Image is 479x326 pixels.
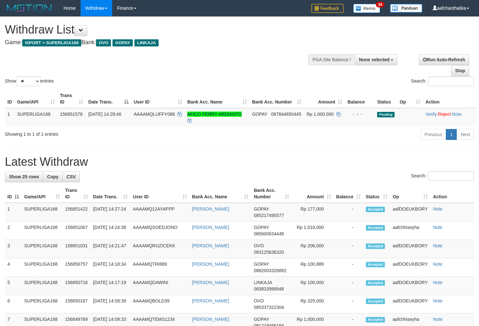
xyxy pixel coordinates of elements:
td: SUPERLIGA168 [22,295,63,313]
th: User ID: activate to sort column ascending [131,90,185,108]
span: Copy [47,174,58,179]
h1: Latest Withdraw [5,155,474,168]
td: [DATE] 14:21:47 [91,240,130,258]
td: Rp 100,889 [292,258,333,277]
span: GOPAY [112,39,133,46]
th: Date Trans.: activate to sort column ascending [91,184,130,203]
select: Showentries [16,76,40,86]
th: Balance: activate to sort column ascending [334,184,363,203]
a: Stop [451,65,469,76]
td: 1 [5,108,15,126]
input: Search: [428,76,474,86]
td: [DATE] 14:27:24 [91,203,130,222]
td: Rp 206,000 [292,240,333,258]
td: [DATE] 14:18:34 [91,258,130,277]
td: 156851422 [63,203,91,222]
td: - [334,277,363,295]
td: SUPERLIGA168 [15,108,57,126]
td: - [334,222,363,240]
td: AAAAMQDAWINI [130,277,189,295]
span: LINKAJA [134,39,159,46]
td: aafDOEUKBORY [390,277,430,295]
td: Rp 325,000 [292,295,333,313]
span: Copy 083125636320 to clipboard [254,250,284,255]
td: [DATE] 14:09:39 [91,295,130,313]
th: Bank Acc. Name: activate to sort column ascending [190,184,251,203]
span: Copy 0882003326882 to clipboard [254,268,286,273]
span: Accepted [366,262,385,267]
td: aafDOEUKBORY [390,240,430,258]
span: Copy 085337322304 to clipboard [254,305,284,310]
th: ID [5,90,15,108]
th: Trans ID: activate to sort column ascending [57,90,86,108]
a: Copy [43,171,63,182]
a: Show 25 rows [5,171,43,182]
th: Op: activate to sort column ascending [390,184,430,203]
span: 156851578 [60,112,83,117]
span: None selected [359,57,390,62]
th: Amount: activate to sort column ascending [292,184,333,203]
a: Previous [420,129,446,140]
a: Run Auto-Refresh [419,54,469,65]
th: Status [375,90,397,108]
span: GOPAY [254,206,269,212]
img: Button%20Memo.svg [353,4,380,13]
a: [PERSON_NAME] [192,280,229,285]
img: panduan.png [390,4,422,13]
div: PGA Site Balance / [308,54,355,65]
td: - [334,258,363,277]
td: aafDOEUKBORY [390,258,430,277]
label: Search: [411,76,474,86]
td: · · [423,108,476,126]
a: Next [456,129,474,140]
a: Note [433,206,443,212]
span: CSV [66,174,76,179]
span: Rp 1.000.000 [307,112,334,117]
td: 2 [5,222,22,240]
td: SUPERLIGA168 [22,203,63,222]
span: Copy 083833999948 to clipboard [254,286,284,291]
td: 156850167 [63,295,91,313]
th: Game/API: activate to sort column ascending [22,184,63,203]
td: 156851067 [63,222,91,240]
span: Accepted [366,299,385,304]
span: ISPORT > SUPERLIGA168 [22,39,81,46]
th: Date Trans.: activate to sort column descending [86,90,131,108]
td: aafDOEUKBORY [390,295,430,313]
th: Status: activate to sort column ascending [363,184,390,203]
a: Note [433,225,443,230]
a: [PERSON_NAME] [192,298,229,303]
input: Search: [428,171,474,181]
td: [DATE] 14:17:19 [91,277,130,295]
span: GOPAY [254,317,269,322]
a: Note [433,243,443,248]
th: Bank Acc. Number: activate to sort column ascending [251,184,292,203]
span: Accepted [366,280,385,286]
th: User ID: activate to sort column ascending [130,184,189,203]
td: aafchhiseyha [390,222,430,240]
span: Show 25 rows [9,174,39,179]
td: AAAAMQBOLD39 [130,295,189,313]
span: GOPAY [254,225,269,230]
label: Search: [411,171,474,181]
a: [PERSON_NAME] [192,317,229,322]
td: SUPERLIGA168 [22,222,63,240]
a: 1 [446,129,457,140]
th: Balance [345,90,375,108]
td: - [334,240,363,258]
span: 34 [376,2,385,7]
button: None selected [355,54,398,65]
td: AAAAMQTRI889 [130,258,189,277]
td: 1 [5,203,22,222]
div: Showing 1 to 1 of 1 entries [5,128,195,137]
a: AFICO FERRY ARDIANTO [187,112,242,117]
td: - [334,203,363,222]
td: AAAAMQROZICEKK [130,240,189,258]
a: [PERSON_NAME] [192,243,229,248]
td: AAAAMQSOEDJONO [130,222,189,240]
a: CSV [62,171,80,182]
td: Rp 100,000 [292,277,333,295]
td: 3 [5,240,22,258]
td: AAAAMQ12AYAPPP [130,203,189,222]
td: 156850716 [63,277,91,295]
